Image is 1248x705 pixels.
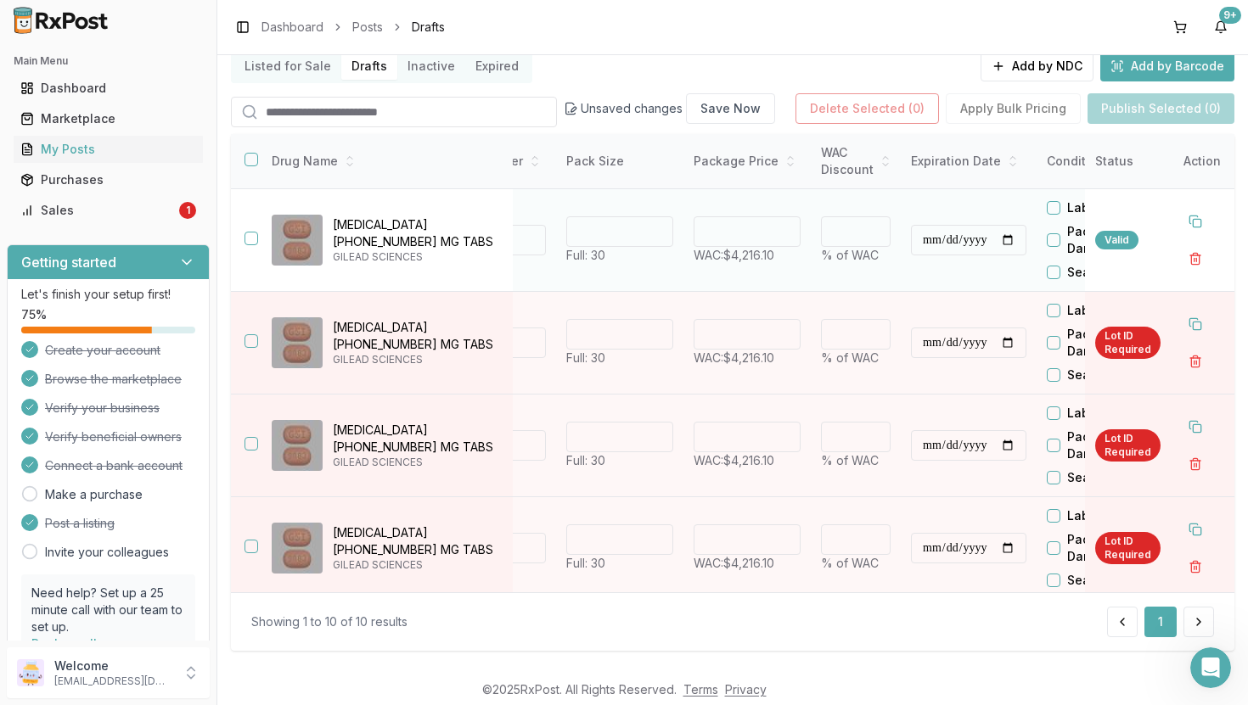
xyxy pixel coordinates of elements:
[45,544,169,561] a: Invite your colleagues
[1095,231,1138,249] div: Valid
[1100,51,1234,81] button: Add by Barcode
[1067,223,1164,257] label: Package Damaged
[1180,243,1211,274] button: Delete
[333,524,499,558] p: [MEDICAL_DATA] [PHONE_NUMBER] MG TABS
[1180,346,1211,377] button: Delete
[1067,428,1164,462] label: Package Damaged
[1180,551,1211,582] button: Delete
[694,248,774,262] span: WAC: $4,216.10
[694,350,774,365] span: WAC: $4,216.10
[54,657,172,674] p: Welcome
[1095,327,1161,359] div: Lot ID Required
[1067,326,1164,360] label: Package Damaged
[272,420,323,471] img: Biktarvy 50-200-25 MG TABS
[1085,134,1171,189] th: Status
[20,141,196,158] div: My Posts
[694,153,801,170] div: Package Price
[1095,429,1161,462] div: Lot ID Required
[683,682,718,697] a: Terms
[7,166,210,193] button: Purchases
[1170,134,1234,189] th: Action
[20,110,196,127] div: Marketplace
[566,556,605,570] span: Full: 30
[45,457,183,474] span: Connect a bank account
[1067,199,1152,216] label: Label Residue
[1067,302,1152,319] label: Label Residue
[1219,7,1241,24] div: 9+
[45,371,182,388] span: Browse the marketplace
[7,197,210,224] button: Sales1
[821,350,879,365] span: % of WAC
[1180,411,1211,442] button: Duplicate
[1180,449,1211,479] button: Delete
[14,73,203,104] a: Dashboard
[31,585,185,635] p: Need help? Set up a 25 minute call with our team to set up.
[821,248,879,262] span: % of WAC
[20,80,196,97] div: Dashboard
[333,558,499,572] p: GILEAD SCIENCES
[261,19,323,36] a: Dashboard
[1067,264,1138,281] label: Seal Broken
[686,93,775,124] button: Save Now
[21,306,47,323] span: 75 %
[911,153,1026,170] div: Expiration Date
[7,75,210,102] button: Dashboard
[1180,206,1211,237] button: Duplicate
[1067,469,1138,486] label: Seal Broken
[1207,14,1234,41] button: 9+
[333,216,499,250] p: [MEDICAL_DATA] [PHONE_NUMBER] MG TABS
[412,19,445,36] span: Drafts
[272,523,323,574] img: Biktarvy 50-200-25 MG TABS
[333,353,499,366] p: GILEAD SCIENCES
[333,250,499,264] p: GILEAD SCIENCES
[1095,532,1161,564] div: Lot ID Required
[14,165,203,195] a: Purchases
[1067,405,1152,422] label: Label Residue
[17,659,44,686] img: User avatar
[1067,572,1138,589] label: Seal Broken
[45,400,160,417] span: Verify your business
[566,248,605,262] span: Full: 30
[821,144,891,178] div: WAC Discount
[179,202,196,219] div: 1
[20,171,196,188] div: Purchases
[7,105,210,132] button: Marketplace
[45,342,160,359] span: Create your account
[556,134,683,189] th: Pack Size
[234,53,341,80] button: Listed for Sale
[981,51,1093,81] button: Add by NDC
[333,456,499,469] p: GILEAD SCIENCES
[54,674,172,688] p: [EMAIL_ADDRESS][DOMAIN_NAME]
[1037,134,1164,189] th: Condition
[333,422,499,456] p: [MEDICAL_DATA] [PHONE_NUMBER] MG TABS
[272,153,499,170] div: Drug Name
[564,93,775,124] div: Unsaved changes
[31,636,97,651] a: Book a call
[694,453,774,467] span: WAC: $4,216.10
[397,53,465,80] button: Inactive
[14,134,203,165] a: My Posts
[45,515,115,532] span: Post a listing
[821,556,879,570] span: % of WAC
[694,556,774,570] span: WAC: $4,216.10
[821,453,879,467] span: % of WAC
[14,54,203,68] h2: Main Menu
[251,613,408,630] div: Showing 1 to 10 of 10 results
[465,53,529,80] button: Expired
[20,202,176,219] div: Sales
[272,215,323,266] img: Biktarvy 50-200-25 MG TABS
[566,453,605,467] span: Full: 30
[566,350,605,365] span: Full: 30
[1067,507,1152,524] label: Label Residue
[21,252,116,272] h3: Getting started
[7,7,115,34] img: RxPost Logo
[341,53,397,80] button: Drafts
[45,428,182,445] span: Verify beneficial owners
[333,319,499,353] p: [MEDICAL_DATA] [PHONE_NUMBER] MG TABS
[7,136,210,163] button: My Posts
[1067,366,1138,383] label: Seal Broken
[352,19,383,36] a: Posts
[45,486,143,503] a: Make a purchase
[1144,607,1177,637] button: 1
[1180,514,1211,545] button: Duplicate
